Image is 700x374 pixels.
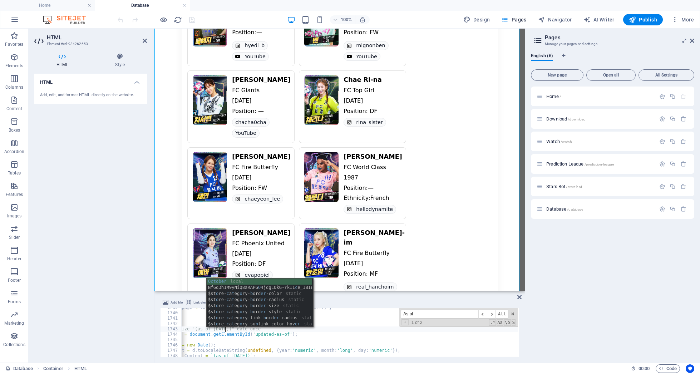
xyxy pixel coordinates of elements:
[544,162,656,166] div: Prediction League/prediction-league
[544,139,656,144] div: Watch/watch
[34,53,93,68] h4: HTML
[330,15,355,24] button: 100%
[7,213,22,219] p: Images
[670,138,676,144] div: Duplicate
[185,298,214,307] button: Link element
[670,116,676,122] div: Duplicate
[47,41,133,47] h3: Element #ed-934262653
[546,184,582,189] span: Click to open page
[8,170,21,176] p: Tables
[41,15,95,24] img: Editor Logo
[460,14,493,25] div: Design (Ctrl+Alt+Y)
[546,94,561,99] span: Click to open page
[460,14,493,25] button: Design
[43,364,87,373] nav: breadcrumb
[590,73,632,77] span: Open all
[659,116,665,122] div: Settings
[161,316,182,321] div: 1741
[680,116,686,122] div: Remove
[680,93,686,99] div: The startpage cannot be deleted
[670,183,676,190] div: Duplicate
[487,310,496,319] span: ​
[561,140,572,144] span: /watch
[6,192,23,197] p: Features
[161,332,182,337] div: 1744
[159,15,168,24] button: Click here to leave preview mode and continue editing
[150,46,184,97] img: Chae Ri-na
[531,69,583,81] button: New page
[671,16,694,23] span: More
[680,183,686,190] div: Remove
[546,206,583,212] span: Click to open page
[545,41,680,47] h3: Manage your pages and settings
[489,319,496,326] span: RegExp Search
[680,161,686,167] div: Remove
[531,53,694,67] div: Language Tabs
[34,74,147,87] h4: HTML
[659,183,665,190] div: Settings
[6,364,33,373] a: Click to cancel selection. Double-click to open Pages
[534,73,580,77] span: New page
[586,69,636,81] button: Open all
[38,123,73,173] img: Chae-yeon
[150,200,184,250] img: Han Cho-im
[680,206,686,212] div: Remove
[5,41,23,47] p: Favorites
[544,207,656,211] div: Database/database
[629,16,657,23] span: Publish
[5,63,24,69] p: Elements
[656,364,680,373] button: Code
[496,310,508,319] span: Alt-Enter
[38,46,73,97] img: Cha Seo-rin
[581,14,617,25] button: AI Writer
[359,16,366,23] i: On resize automatically adjust zoom level to fit chosen device.
[8,277,21,283] p: Footer
[544,184,656,189] div: Stars Bot/stars-bot
[531,51,553,61] span: English (6)
[341,15,352,24] h6: 100%
[497,319,503,326] span: CaseSensitive Search
[566,185,582,189] span: /stars-bot
[8,299,21,305] p: Forms
[659,93,665,99] div: Settings
[583,16,615,23] span: AI Writer
[568,117,586,121] span: /download
[669,14,697,25] button: More
[546,161,614,167] span: Click to open page
[670,206,676,212] div: Duplicate
[504,319,511,326] span: Whole Word Search
[95,1,190,9] h4: Database
[174,16,182,24] i: Reload page
[161,326,182,332] div: 1743
[639,69,694,81] button: All Settings
[173,15,182,24] button: reload
[544,94,656,99] div: Home/
[161,337,182,343] div: 1745
[686,364,694,373] button: Usercentrics
[150,123,184,173] img: Elody Stanislas
[659,206,665,212] div: Settings
[43,364,63,373] span: Click to select. Double-click to edit
[642,73,691,77] span: All Settings
[193,298,213,307] span: Link element
[545,34,694,41] h2: Pages
[623,14,663,25] button: Publish
[161,348,182,353] div: 1747
[659,161,665,167] div: Settings
[9,235,20,240] p: Slider
[3,342,25,348] p: Collections
[5,84,23,90] p: Columns
[463,16,490,23] span: Design
[93,53,147,68] h4: Style
[74,364,87,373] span: Click to select. Double-click to edit
[544,117,656,121] div: Download/download
[680,138,686,144] div: Remove
[6,106,22,112] p: Content
[546,139,572,144] span: Click to open page
[40,92,141,98] div: Add, edit, and format HTML directly on the website.
[478,310,487,319] span: ​
[401,310,478,319] input: Search for
[535,14,575,25] button: Navigator
[670,161,676,167] div: Duplicate
[501,16,526,23] span: Pages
